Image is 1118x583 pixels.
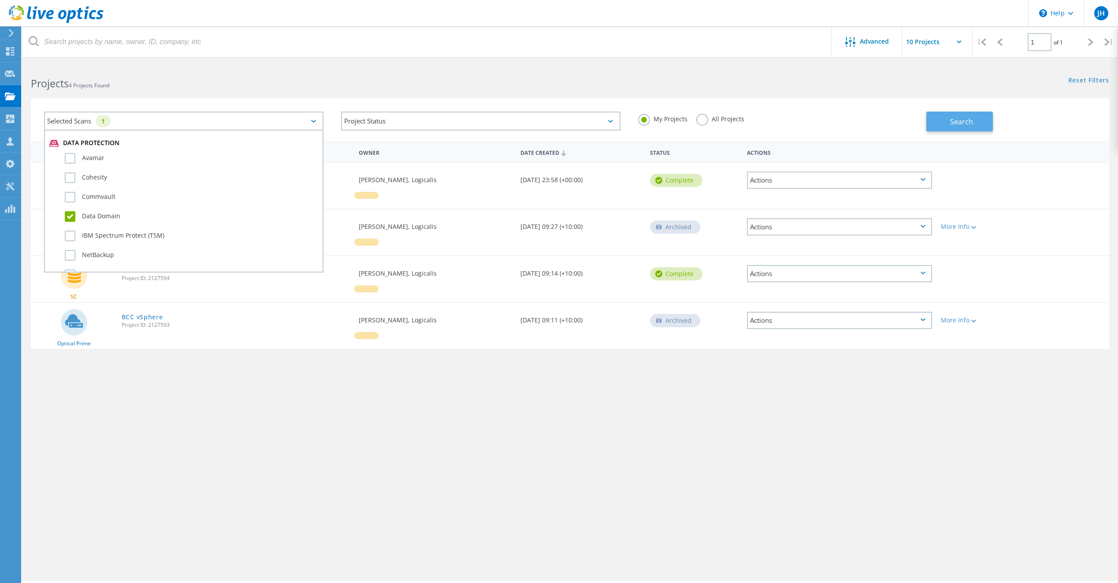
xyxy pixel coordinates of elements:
div: Complete [650,174,702,187]
label: Commvault [65,192,318,202]
b: Projects [31,76,69,90]
a: BCC - SC Prod [122,267,167,273]
div: | [973,26,991,58]
label: Data Domain [65,211,318,222]
input: Search projects by name, owner, ID, company, etc [22,26,832,57]
div: [DATE] 09:14 (+10:00) [516,256,646,285]
div: 1 [96,115,111,127]
span: Project ID: 2127594 [122,276,350,281]
div: [DATE] 09:11 (+10:00) [516,303,646,332]
a: BCC vSphere [122,314,163,320]
button: Search [926,112,993,131]
label: NetBackup (API) [65,269,318,280]
div: Selected Scans [44,112,323,131]
div: Actions [747,265,932,282]
span: SC [71,294,77,299]
div: Actions [747,312,932,329]
div: [DATE] 23:58 (+00:00) [516,163,646,192]
svg: \n [1039,9,1047,17]
span: JH [1097,10,1105,17]
span: Advanced [860,38,889,45]
label: NetBackup [65,250,318,261]
div: Complete [650,267,702,280]
div: [DATE] 09:27 (+10:00) [516,209,646,239]
span: of 1 [1054,39,1063,46]
div: More Info [941,317,1018,323]
div: Status [646,144,743,160]
label: All Projects [696,114,744,122]
span: 4 Projects Found [69,82,109,89]
div: Actions [747,172,932,189]
div: Owner [354,144,516,160]
div: More Info [941,224,1018,230]
div: [PERSON_NAME], Logicalis [354,303,516,332]
div: Project Status [341,112,620,131]
label: My Projects [638,114,687,122]
div: [PERSON_NAME], Logicalis [354,256,516,285]
div: [PERSON_NAME], Logicalis [354,163,516,192]
span: Project ID: 2127593 [122,322,350,328]
label: Cohesity [65,172,318,183]
div: Actions [743,144,936,160]
div: [PERSON_NAME], Logicalis [354,209,516,239]
a: Live Optics Dashboard [9,19,104,25]
div: Data Protection [49,139,318,148]
span: Optical Prime [57,341,91,346]
div: Archived [650,220,700,234]
span: Search [950,117,973,127]
a: Reset Filters [1068,77,1109,85]
div: Archived [650,314,700,327]
div: Date Created [516,144,646,161]
div: | [1100,26,1118,58]
div: Actions [747,218,932,235]
label: IBM Spectrum Protect (TSM) [65,231,318,241]
label: Avamar [65,153,318,164]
